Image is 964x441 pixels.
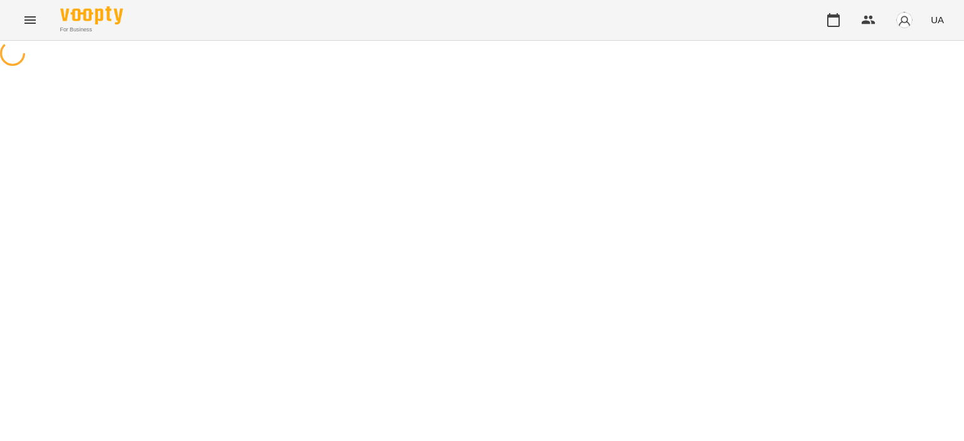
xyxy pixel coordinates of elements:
button: UA [926,8,949,31]
span: For Business [60,26,123,34]
img: Voopty Logo [60,6,123,24]
button: Menu [15,5,45,35]
img: avatar_s.png [896,11,913,29]
span: UA [931,13,944,26]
